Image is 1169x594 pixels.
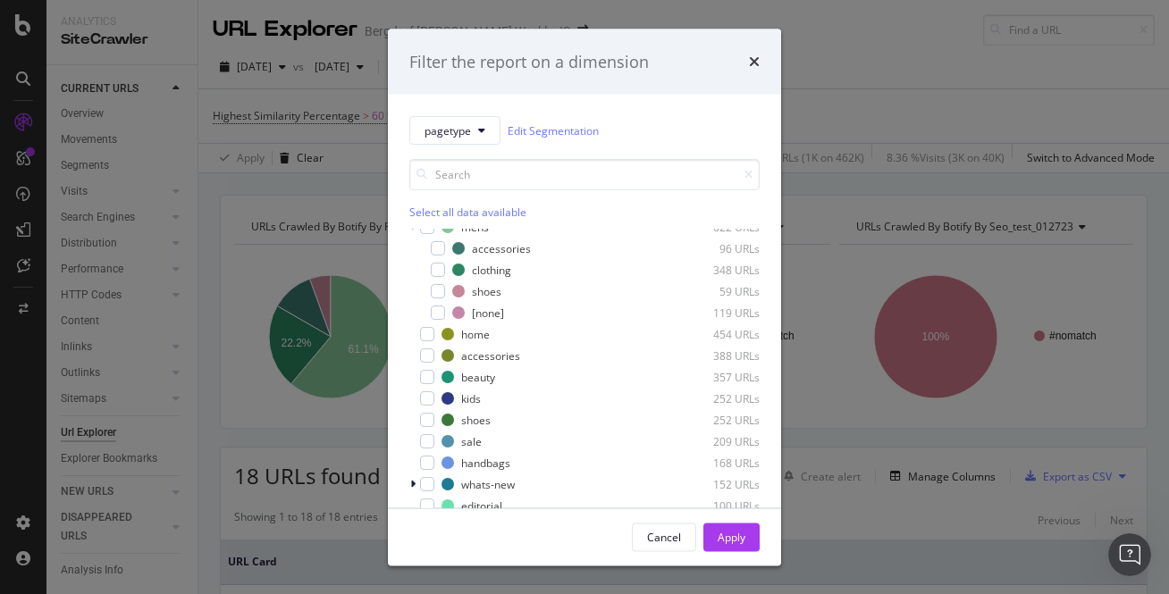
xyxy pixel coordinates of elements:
div: shoes [461,412,491,427]
a: Edit Segmentation [508,121,599,139]
div: 168 URLs [672,455,760,470]
div: home [461,326,490,341]
span: pagetype [425,122,471,138]
div: 348 URLs [672,262,760,277]
div: 209 URLs [672,433,760,448]
div: handbags [461,455,510,470]
div: Filter the report on a dimension [409,50,649,73]
button: pagetype [409,116,500,145]
button: Apply [703,523,760,551]
div: whats-new [461,476,515,491]
div: accessories [472,240,531,255]
div: 119 URLs [672,305,760,320]
div: 357 URLs [672,369,760,384]
div: 454 URLs [672,326,760,341]
button: Cancel [632,523,696,551]
div: 100 URLs [672,498,760,513]
div: accessories [461,347,520,363]
div: Apply [718,529,745,544]
div: 96 URLs [672,240,760,255]
div: beauty [461,369,495,384]
div: Cancel [647,529,681,544]
div: clothing [472,262,511,277]
div: 388 URLs [672,347,760,363]
div: 252 URLs [672,390,760,406]
div: modal [388,29,781,565]
div: kids [461,390,481,406]
div: times [749,50,760,73]
input: Search [409,159,760,190]
div: 59 URLs [672,283,760,298]
div: sale [461,433,482,448]
div: 252 URLs [672,412,760,427]
div: 152 URLs [672,476,760,491]
div: [none] [472,305,504,320]
div: editorial [461,498,502,513]
div: Select all data available [409,205,760,220]
div: shoes [472,283,501,298]
iframe: Intercom live chat [1108,533,1151,576]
